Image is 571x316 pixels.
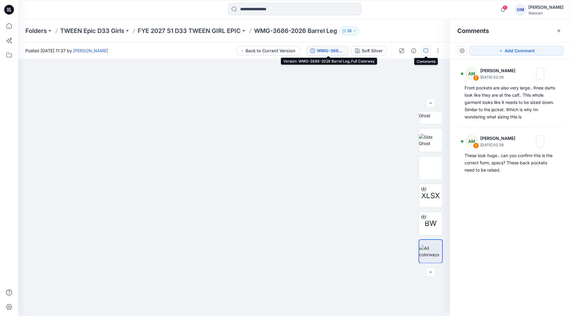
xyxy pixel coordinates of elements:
[73,48,108,53] a: [PERSON_NAME]
[480,135,519,142] p: [PERSON_NAME]
[419,106,442,119] img: Front Ghost
[347,27,352,34] p: 26
[480,67,519,74] p: [PERSON_NAME]
[469,46,564,56] button: Add Comment
[60,27,124,35] a: TWEEN Epic D33 Girls
[419,245,442,258] img: All colorways
[422,190,440,201] span: XLSX
[340,27,359,35] button: 26
[480,142,519,148] p: [DATE] 02:38
[425,218,437,229] span: BW
[419,134,442,147] img: Side Ghost
[362,47,383,54] div: Soft Silver
[503,5,507,10] span: 5
[138,27,241,35] a: FYE 2027 S1 D33 TWEEN GIRL EPIC
[25,27,47,35] a: Folders
[473,143,479,149] div: 1
[480,74,519,80] p: [DATE] 02:39
[419,162,442,174] img: Back Ghost
[465,84,556,121] div: Front pockets are also very large.. Knee darts look like they are at the calf.. This whole garmen...
[409,46,419,56] button: Details
[466,68,478,80] div: AM
[528,11,563,15] div: Walmart
[473,75,479,81] div: 2
[306,46,349,56] button: WMG-3686-2026 Barrel Leg_Full Colorway
[528,4,563,11] div: [PERSON_NAME]
[465,152,556,174] div: These look huge.. can you confirm this is the correct form, specs? These back pockets need to be ...
[351,46,387,56] button: Soft Silver
[466,135,478,147] div: AM
[515,4,526,15] div: GM
[457,27,489,34] h2: Comments
[237,46,299,56] button: Back to Current Version
[317,47,345,54] div: WMG-3686-2026 Barrel Leg_Full Colorway
[254,27,337,35] p: WMG-3686-2026 Barrel Leg
[25,47,108,54] span: Posted [DATE] 11:37 by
